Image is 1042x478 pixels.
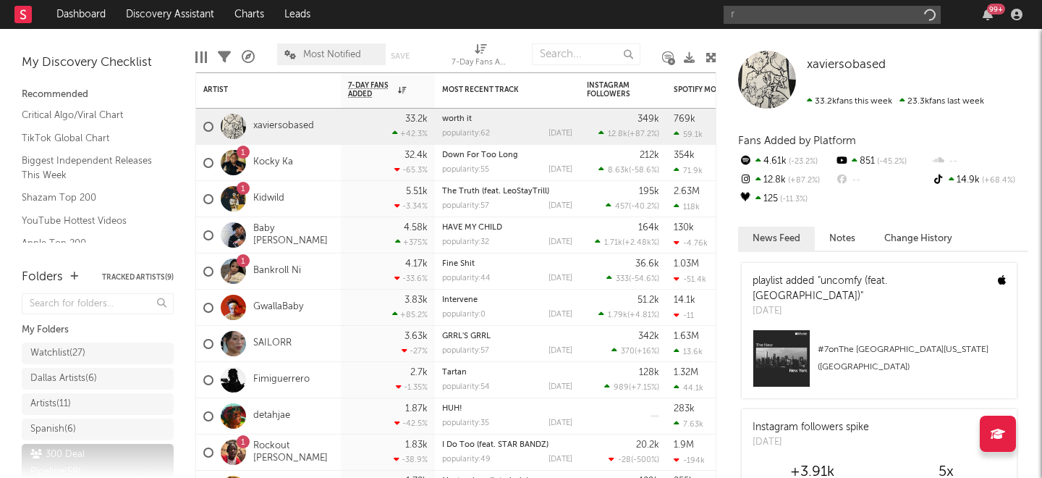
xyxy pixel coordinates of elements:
div: 3.63k [404,332,428,341]
div: The Truth (feat. LeoStayTrill) [442,188,572,196]
div: popularity: 55 [442,166,489,174]
a: Artists(11) [22,393,174,415]
div: 7-Day Fans Added (7-Day Fans Added) [452,36,509,78]
div: 59.1k [674,130,703,139]
a: HAVE MY CHILD [442,224,502,232]
a: Kidwild [253,193,284,205]
div: popularity: 49 [442,456,491,464]
a: The Truth (feat. LeoStayTrill) [442,188,549,196]
div: Filters [218,36,231,78]
div: 118k [674,202,700,211]
span: -45.2 % [875,158,907,166]
div: 1.9M [674,440,694,450]
a: #7onThe [GEOGRAPHIC_DATA][US_STATE] ([GEOGRAPHIC_DATA]) [742,330,1017,398]
div: [DATE] [753,304,987,319]
span: +87.2 % [786,177,820,185]
div: Artists ( 11 ) [30,395,71,413]
div: 14.9k [931,171,1028,190]
div: 1.83k [405,440,428,450]
div: ( ) [598,165,659,175]
div: 44.1k [674,383,703,393]
div: 1.87k [405,404,428,414]
span: -28 [618,456,631,464]
input: Search... [532,43,640,65]
div: popularity: 0 [442,311,486,319]
a: I Do Too (feat. STAR BANDZ) [442,441,548,449]
div: Edit Columns [195,36,207,78]
a: Fimiguerrero [253,374,310,386]
a: Shazam Top 200 [22,190,159,206]
div: -4.76k [674,238,708,248]
span: 7-Day Fans Added [348,81,394,98]
a: GwallaBaby [253,301,303,314]
div: Watchlist ( 27 ) [30,345,85,362]
div: -42.5 % [394,419,428,428]
div: -38.9 % [394,455,428,464]
div: ( ) [606,274,659,283]
div: -65.3 % [394,165,428,175]
div: [DATE] [548,311,572,319]
button: 99+ [983,9,993,20]
div: popularity: 57 [442,202,489,210]
a: Fine Shit [442,260,475,268]
span: 457 [615,203,629,211]
div: popularity: 62 [442,130,490,138]
div: ( ) [611,346,659,356]
div: -- [931,152,1028,171]
a: Down For Too Long [442,151,518,159]
div: 354k [674,151,695,160]
div: 32.4k [404,151,428,160]
div: 14.1k [674,295,695,305]
button: Tracked Artists(9) [102,274,174,281]
div: [DATE] [548,274,572,282]
a: Tartan [442,369,467,377]
div: # 7 on The [GEOGRAPHIC_DATA][US_STATE] ([GEOGRAPHIC_DATA]) [818,341,1006,376]
span: +87.2 % [630,130,657,138]
button: Notes [815,227,870,251]
div: playlist added [753,274,987,304]
div: [DATE] [548,383,572,391]
span: 370 [621,348,635,356]
div: Artist [203,85,312,94]
a: detahjae [253,410,290,422]
span: Most Notified [303,50,361,59]
div: 1.32M [674,368,698,377]
span: +4.81 % [630,311,657,319]
span: 1.79k [608,311,627,319]
div: 195k [639,187,659,196]
div: 283k [674,404,695,414]
div: ( ) [604,382,659,392]
div: popularity: 54 [442,383,490,391]
div: I Do Too (feat. STAR BANDZ) [442,441,572,449]
span: 12.8k [608,130,627,138]
div: 3.83k [404,295,428,305]
div: 71.9k [674,166,703,175]
div: 125 [738,190,834,209]
div: My Folders [22,322,174,339]
div: -3.34 % [394,201,428,211]
div: Fine Shit [442,260,572,268]
a: xaviersobased [253,120,314,133]
div: HUH! [442,405,572,413]
div: Instagram Followers [587,81,638,98]
a: Biggest Independent Releases This Week [22,153,159,183]
span: +68.4 % [980,177,1015,185]
div: -51.4k [674,274,706,284]
a: Apple Top 200 [22,235,159,251]
div: Most Recent Track [442,85,551,94]
div: 2.7k [410,368,428,377]
div: 36.6k [635,259,659,269]
div: 130k [674,223,694,232]
span: +7.15 % [631,384,657,392]
span: -23.2 % [787,158,818,166]
div: [DATE] [548,130,572,138]
a: GRRL'S GRRL [442,332,491,340]
div: ( ) [606,201,659,211]
a: Rockout [PERSON_NAME] [253,440,334,465]
a: "uncomfy (feat. [GEOGRAPHIC_DATA])" [753,276,887,301]
div: [DATE] [548,347,572,355]
a: SAILORR [253,337,292,350]
div: -33.6 % [394,274,428,283]
div: Down For Too Long [442,151,572,159]
div: 4.17k [405,259,428,269]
